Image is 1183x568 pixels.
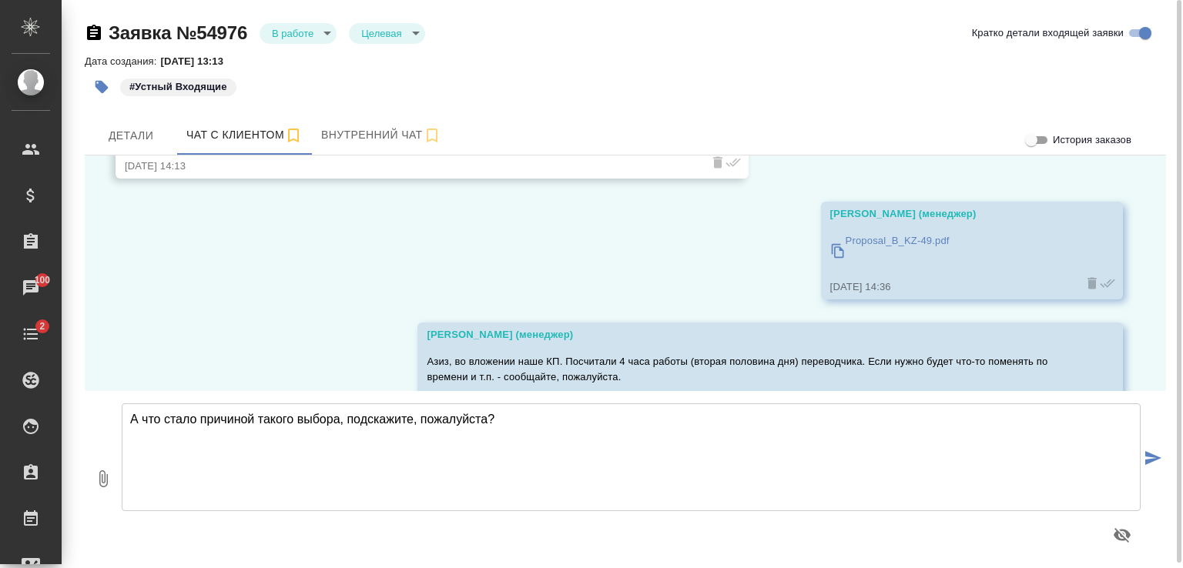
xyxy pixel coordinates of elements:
[284,126,303,145] svg: Подписаться
[119,79,238,92] span: Устный Входящие
[830,279,1069,295] div: [DATE] 14:36
[1104,516,1141,553] button: Предпросмотр
[30,319,54,334] span: 2
[109,22,247,43] a: Заявка №54976
[4,315,58,353] a: 2
[427,354,1069,385] p: Азиз, во вложении наше КП. Посчитали 4 часа работы (вторая половина дня) переводчика. Если нужно ...
[94,126,168,145] span: Детали
[129,79,227,95] p: #Устный Входящие
[830,229,1069,272] a: Proposal_B_KZ-49.pdf
[357,27,406,40] button: Целевая
[423,126,441,145] svg: Подписаться
[25,272,60,288] span: 100
[972,25,1124,41] span: Кратко детали входящей заявки
[186,125,303,145] span: Чат с клиентом
[177,116,312,155] button: 77077545152 (Орынбасаров Азиз) - (undefined)
[160,55,235,67] p: [DATE] 13:13
[321,125,441,145] span: Внутренний чат
[349,23,424,44] div: В работе
[830,206,1069,222] div: [PERSON_NAME] (менеджер)
[260,23,337,44] div: В работе
[427,327,1069,342] div: [PERSON_NAME] (менеджер)
[4,269,58,307] a: 100
[846,233,950,249] p: Proposal_B_KZ-49.pdf
[85,55,160,67] p: Дата создания:
[125,159,695,174] div: [DATE] 14:13
[267,27,318,40] button: В работе
[85,70,119,104] button: Добавить тэг
[85,24,103,42] button: Скопировать ссылку
[1053,132,1131,148] span: История заказов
